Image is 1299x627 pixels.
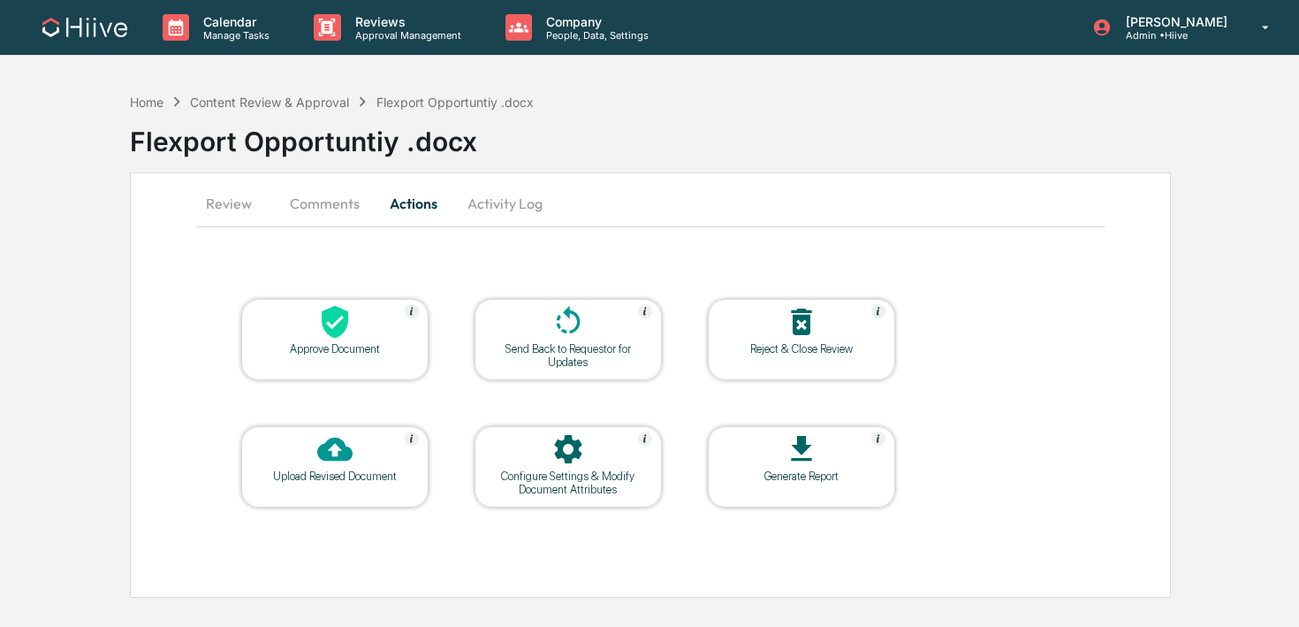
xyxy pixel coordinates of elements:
img: Help [638,304,652,318]
img: logo [42,18,127,37]
img: Help [638,432,652,446]
p: Reviews [341,14,470,29]
p: Company [532,14,657,29]
div: Home [130,95,163,110]
div: Send Back to Requestor for Updates [489,342,648,369]
img: Help [871,432,885,446]
p: Calendar [189,14,278,29]
div: Generate Report [722,470,881,483]
div: Flexport Opportuntiy .docx [130,111,1299,157]
img: Help [405,304,419,318]
iframe: Open customer support [1242,569,1290,616]
div: Content Review & Approval [190,95,349,110]
button: Comments [276,182,374,225]
div: Approve Document [255,342,414,356]
button: Activity Log [453,182,557,225]
p: [PERSON_NAME] [1112,14,1236,29]
button: Actions [374,182,453,225]
p: People, Data, Settings [532,29,657,42]
div: Reject & Close Review [722,342,881,356]
img: Help [405,432,419,446]
img: Help [871,304,885,318]
button: Review [196,182,276,225]
div: Configure Settings & Modify Document Attributes [489,470,648,496]
div: Flexport Opportuntiy .docx [376,95,534,110]
p: Approval Management [341,29,470,42]
div: secondary tabs example [196,182,1105,225]
div: Upload Revised Document [255,470,414,483]
p: Manage Tasks [189,29,278,42]
p: Admin • Hiive [1112,29,1236,42]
